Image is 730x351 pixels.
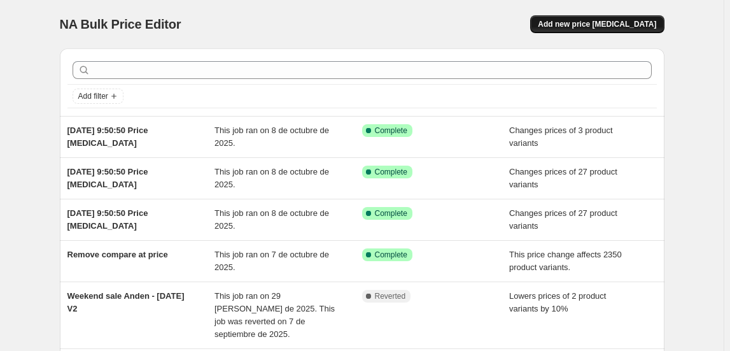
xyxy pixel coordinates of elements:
span: This job ran on 8 de octubre de 2025. [214,167,329,189]
span: NA Bulk Price Editor [60,17,181,31]
span: Changes prices of 27 product variants [509,167,617,189]
span: This job ran on 8 de octubre de 2025. [214,125,329,148]
button: Add filter [73,89,123,104]
span: Remove compare at price [67,250,168,259]
span: Add new price [MEDICAL_DATA] [538,19,656,29]
span: Complete [375,167,407,177]
span: This job ran on 8 de octubre de 2025. [214,208,329,231]
span: Add filter [78,91,108,101]
span: Reverted [375,291,406,301]
span: Lowers prices of 2 product variants by 10% [509,291,606,313]
span: Changes prices of 3 product variants [509,125,613,148]
span: Changes prices of 27 product variants [509,208,617,231]
span: Complete [375,250,407,260]
span: [DATE] 9:50:50 Price [MEDICAL_DATA] [67,208,148,231]
span: [DATE] 9:50:50 Price [MEDICAL_DATA] [67,167,148,189]
span: This job ran on 29 [PERSON_NAME] de 2025. This job was reverted on 7 de septiembre de 2025. [214,291,335,339]
span: This job ran on 7 de octubre de 2025. [214,250,329,272]
span: Complete [375,125,407,136]
span: [DATE] 9:50:50 Price [MEDICAL_DATA] [67,125,148,148]
span: Weekend sale Anden - [DATE] V2 [67,291,185,313]
span: This price change affects 2350 product variants. [509,250,622,272]
span: Complete [375,208,407,218]
button: Add new price [MEDICAL_DATA] [530,15,664,33]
